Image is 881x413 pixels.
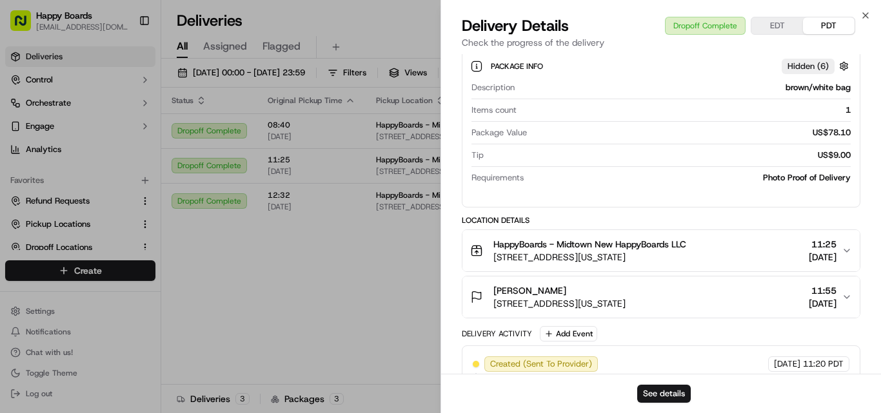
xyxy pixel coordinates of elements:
button: [PERSON_NAME][STREET_ADDRESS][US_STATE]11:55[DATE] [462,276,860,318]
span: Hidden ( 6 ) [787,61,829,72]
span: 11:25 [809,238,836,251]
span: Requirements [471,172,524,184]
span: Package Info [491,61,546,72]
button: PDT [803,17,855,34]
span: • [43,200,47,210]
div: US$9.00 [489,149,851,161]
span: [STREET_ADDRESS][US_STATE] [493,251,686,264]
span: HappyBoards - Midtown New HappyBoards LLC [493,238,686,251]
a: 📗Knowledge Base [8,283,104,306]
span: [PERSON_NAME] [493,284,566,297]
p: Welcome 👋 [13,52,235,72]
span: Delivery Details [462,15,569,36]
img: Nash [13,13,39,39]
button: Hidden (6) [782,58,852,74]
button: HappyBoards - Midtown New HappyBoards LLC[STREET_ADDRESS][US_STATE]11:25[DATE] [462,230,860,271]
span: Tip [471,149,484,161]
button: Add Event [540,326,597,341]
img: 1736555255976-a54dd68f-1ca7-489b-9aae-adbdc363a1c4 [26,235,36,245]
span: Knowledge Base [26,288,99,301]
div: brown/white bag [520,82,851,93]
input: Got a question? Start typing here... [34,83,232,97]
span: Pylon [128,318,156,327]
span: Created (Sent To Provider) [490,358,592,370]
div: We're available if you need us! [58,136,177,146]
span: [DATE] [809,297,836,310]
div: 📗 [13,289,23,300]
span: Description [471,82,515,93]
span: Items count [471,104,517,116]
div: 💻 [109,289,119,300]
span: 11:55 [809,284,836,297]
span: Package Value [471,127,527,139]
img: 1732323095091-59ea418b-cfe3-43c8-9ae0-d0d06d6fd42c [27,123,50,146]
a: Powered byPylon [91,317,156,327]
button: Start new chat [219,127,235,142]
div: Start new chat [58,123,212,136]
div: 1 [522,104,851,116]
div: Delivery Activity [462,329,532,339]
img: 1736555255976-a54dd68f-1ca7-489b-9aae-adbdc363a1c4 [13,123,36,146]
div: Photo Proof of Delivery [529,172,851,184]
a: 💻API Documentation [104,283,212,306]
p: Check the progress of the delivery [462,36,860,49]
span: [DATE] [774,358,800,370]
div: US$78.10 [532,127,851,139]
span: 11:20 PDT [803,358,844,370]
span: [DATE] [181,235,207,245]
div: Location Details [462,215,860,226]
span: • [173,235,178,245]
div: Past conversations [13,168,86,178]
img: Joana Marie Avellanoza [13,222,34,243]
span: [DATE] [50,200,76,210]
span: API Documentation [122,288,207,301]
button: See all [200,165,235,180]
span: [PERSON_NAME] [PERSON_NAME] [40,235,171,245]
button: See details [637,385,691,403]
span: [DATE] [809,251,836,264]
button: EDT [751,17,803,34]
span: [STREET_ADDRESS][US_STATE] [493,297,626,310]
